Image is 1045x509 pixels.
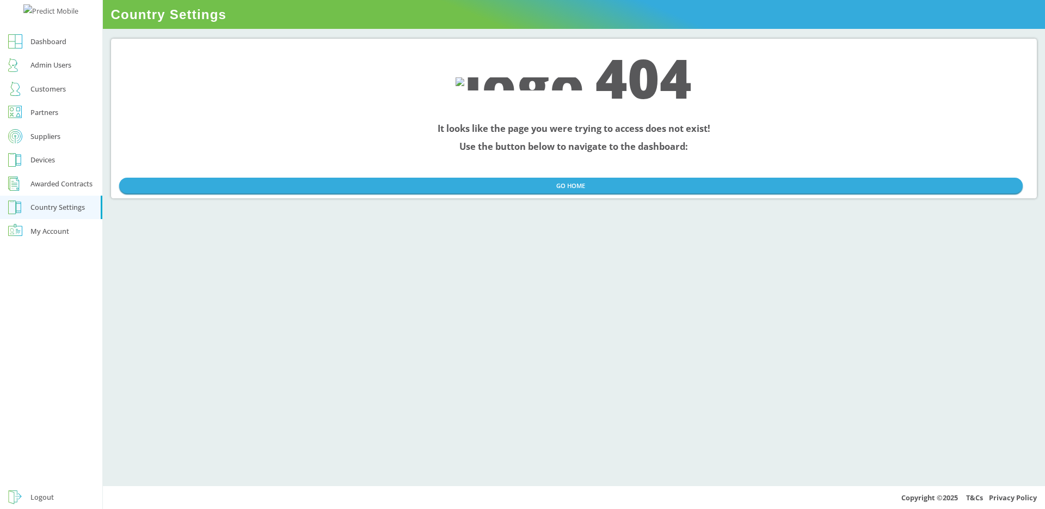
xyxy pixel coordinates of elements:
div: Suppliers [30,130,60,143]
a: Privacy Policy [989,493,1037,502]
h1: It looks like the page you were trying to access does not exist! Use the button below to navigate... [119,119,1029,155]
div: Admin Users [30,58,71,71]
div: My Account [30,225,69,238]
span: 404 [585,40,692,114]
img: logo [456,77,585,90]
div: Customers [30,82,66,95]
div: Awarded Contracts [30,177,93,190]
div: Dashboard [30,35,66,48]
div: Partners [30,106,58,119]
div: Devices [30,153,55,166]
img: Predict Mobile [23,4,78,17]
div: Logout [30,490,54,504]
div: Country Settings [30,201,85,214]
a: T&Cs [966,493,983,502]
a: GO HOME [119,178,1023,193]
